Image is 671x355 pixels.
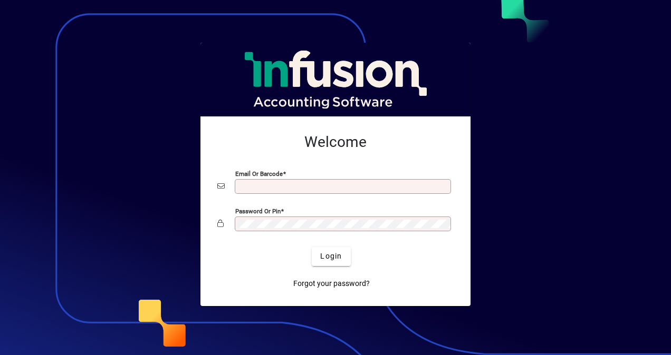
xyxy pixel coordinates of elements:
a: Forgot your password? [289,274,374,293]
button: Login [312,247,350,266]
span: Forgot your password? [293,278,370,289]
span: Login [320,251,342,262]
h2: Welcome [217,133,454,151]
mat-label: Email or Barcode [235,170,283,177]
mat-label: Password or Pin [235,207,281,214]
